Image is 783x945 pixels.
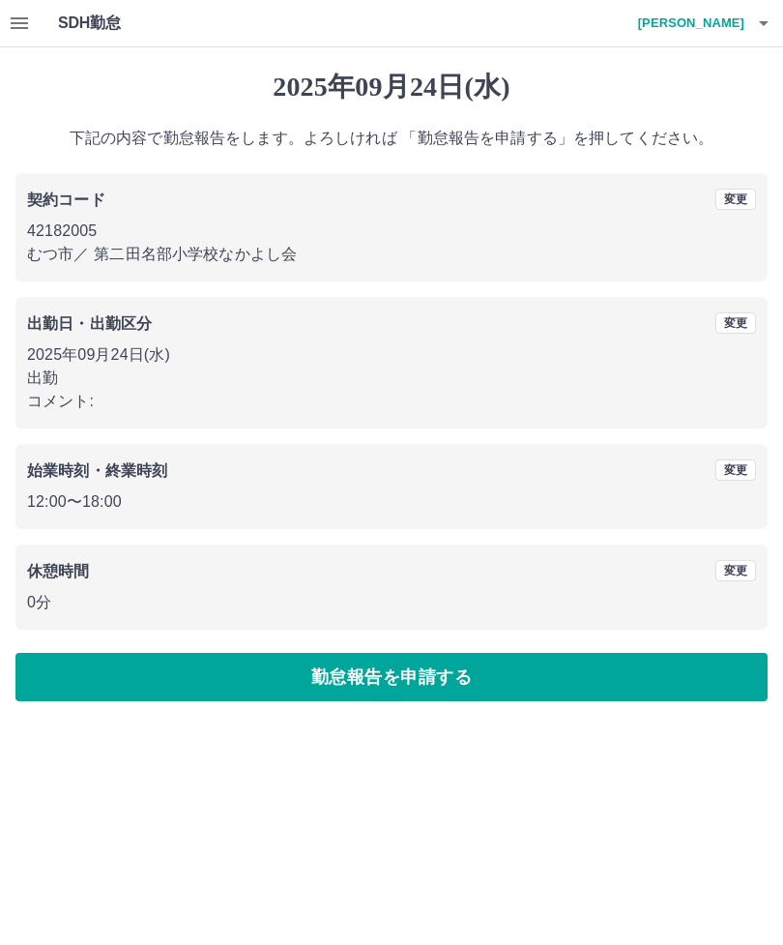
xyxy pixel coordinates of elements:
h1: 2025年09月24日(水) [15,71,768,103]
p: 0分 [27,591,756,614]
button: 変更 [715,189,756,210]
button: 変更 [715,312,756,334]
p: コメント: [27,390,756,413]
p: 2025年09月24日(水) [27,343,756,367]
button: 変更 [715,560,756,581]
p: 12:00 〜 18:00 [27,490,756,514]
p: 42182005 [27,220,756,243]
b: 休憩時間 [27,563,90,579]
b: 出勤日・出勤区分 [27,315,152,332]
button: 変更 [715,459,756,481]
b: 契約コード [27,192,105,208]
p: むつ市 ／ 第二田名部小学校なかよし会 [27,243,756,266]
p: 下記の内容で勤怠報告をします。よろしければ 「勤怠報告を申請する」を押してください。 [15,127,768,150]
b: 始業時刻・終業時刻 [27,462,167,479]
p: 出勤 [27,367,756,390]
button: 勤怠報告を申請する [15,653,768,701]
